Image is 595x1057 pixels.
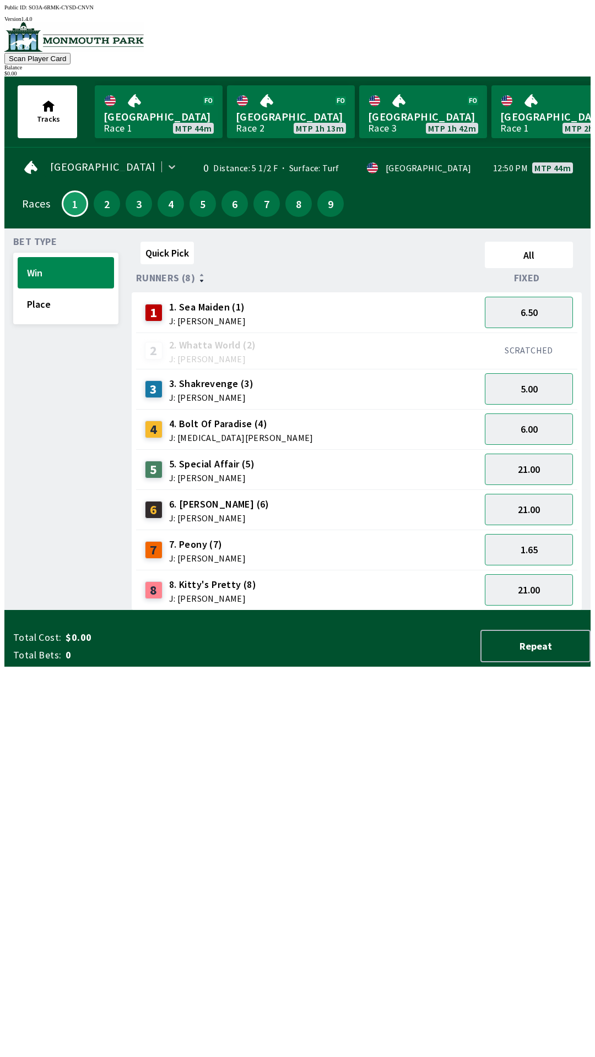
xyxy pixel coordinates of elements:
[428,124,476,133] span: MTP 1h 42m
[169,338,256,352] span: 2. Whatta World (2)
[317,190,344,217] button: 9
[169,300,246,314] span: 1. Sea Maiden (1)
[169,393,253,402] span: J: [PERSON_NAME]
[4,22,144,52] img: venue logo
[485,494,573,525] button: 21.00
[521,306,538,319] span: 6.50
[18,288,114,320] button: Place
[66,631,239,644] span: $0.00
[94,190,120,217] button: 2
[285,190,312,217] button: 8
[13,649,61,662] span: Total Bets:
[192,200,213,208] span: 5
[518,463,540,476] span: 21.00
[126,190,152,217] button: 3
[213,162,278,173] span: Distance: 5 1/2 F
[224,200,245,208] span: 6
[175,124,212,133] span: MTP 44m
[145,342,163,359] div: 2
[253,190,280,217] button: 7
[4,16,591,22] div: Version 1.4.0
[4,64,591,70] div: Balance
[169,473,255,482] span: J: [PERSON_NAME]
[169,537,246,552] span: 7. Peony (7)
[145,421,163,438] div: 4
[145,247,189,259] span: Quick Pick
[145,380,163,398] div: 3
[169,457,255,471] span: 5. Special Affair (5)
[169,554,246,563] span: J: [PERSON_NAME]
[368,124,397,133] div: Race 3
[50,162,156,171] span: [GEOGRAPHIC_DATA]
[29,4,94,10] span: SO3A-6RMK-CYSD-CNVN
[145,461,163,478] div: 5
[190,190,216,217] button: 5
[236,124,264,133] div: Race 2
[485,345,573,356] div: SCRATCHED
[485,413,573,445] button: 6.00
[160,200,181,208] span: 4
[145,304,163,322] div: 1
[521,423,538,435] span: 6.00
[500,124,529,133] div: Race 1
[368,110,478,124] span: [GEOGRAPHIC_DATA]
[169,577,256,592] span: 8. Kitty's Pretty (8)
[480,273,577,284] div: Fixed
[104,110,214,124] span: [GEOGRAPHIC_DATA]
[493,164,528,172] span: 12:50 PM
[485,297,573,328] button: 6.50
[66,649,239,662] span: 0
[27,266,105,279] span: Win
[4,70,591,77] div: $ 0.00
[227,85,355,138] a: [GEOGRAPHIC_DATA]Race 2MTP 1h 13m
[236,110,346,124] span: [GEOGRAPHIC_DATA]
[518,503,540,516] span: 21.00
[296,124,344,133] span: MTP 1h 13m
[66,201,84,206] span: 1
[490,640,581,652] span: Repeat
[96,200,117,208] span: 2
[18,257,114,288] button: Win
[4,53,71,64] button: Scan Player Card
[490,249,568,261] span: All
[158,190,184,217] button: 4
[22,199,50,208] div: Races
[521,383,538,395] span: 5.00
[514,274,540,282] span: Fixed
[140,242,194,264] button: Quick Pick
[521,543,538,556] span: 1.65
[169,377,253,391] span: 3. Shakrevenge (3)
[4,4,591,10] div: Public ID:
[18,85,77,138] button: Tracks
[95,85,223,138] a: [GEOGRAPHIC_DATA]Race 1MTP 44m
[169,514,269,522] span: J: [PERSON_NAME]
[136,273,480,284] div: Runners (8)
[485,454,573,485] button: 21.00
[480,630,591,662] button: Repeat
[169,355,256,363] span: J: [PERSON_NAME]
[485,534,573,565] button: 1.65
[221,190,248,217] button: 6
[145,581,163,599] div: 8
[13,237,57,246] span: Bet Type
[169,317,246,325] span: J: [PERSON_NAME]
[62,190,88,217] button: 1
[518,584,540,596] span: 21.00
[13,631,61,644] span: Total Cost:
[169,417,313,431] span: 4. Bolt Of Paradise (4)
[485,242,573,268] button: All
[278,162,339,173] span: Surface: Turf
[136,274,195,282] span: Runners (8)
[169,497,269,511] span: 6. [PERSON_NAME] (6)
[288,200,309,208] span: 8
[534,164,571,172] span: MTP 44m
[193,164,209,172] div: 0
[104,124,132,133] div: Race 1
[37,114,60,124] span: Tracks
[485,373,573,405] button: 5.00
[145,501,163,519] div: 6
[169,433,313,442] span: J: [MEDICAL_DATA][PERSON_NAME]
[145,541,163,559] div: 7
[320,200,341,208] span: 9
[485,574,573,606] button: 21.00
